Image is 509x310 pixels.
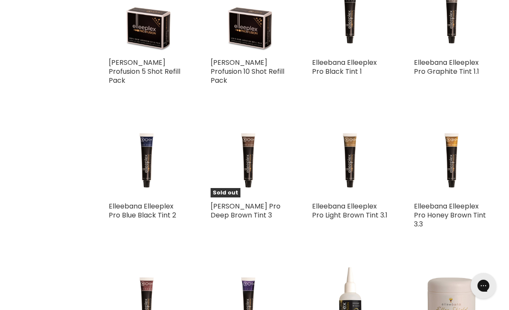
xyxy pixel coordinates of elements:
img: Elleebana Elleeplex Pro Blue Black Tint 2 [109,122,185,198]
a: [PERSON_NAME] Pro Deep Brown Tint 3 [211,201,281,220]
img: Elleebana Elleeplex Pro Light Brown Tint 3.1 [312,122,388,198]
span: Sold out [211,188,240,198]
a: Elleebana Elleeplex Pro Black Tint 1 [312,58,377,76]
img: Elleebana Elleeplex Pro Deep Brown Tint 3 [211,122,287,198]
a: Elleebana Elleeplex Pro Blue Black Tint 2 [109,201,176,220]
a: Elleebana Elleeplex Pro Deep Brown Tint 3 Sold out [211,122,287,198]
a: Elleebana Elleeplex Pro Honey Brown Tint 3.3 [414,201,486,229]
a: Elleebana Elleeplex Pro Light Brown Tint 3.1 [312,201,388,220]
a: Elleebana Elleeplex Pro Graphite Tint 1.1 [414,58,479,76]
a: [PERSON_NAME] Profusion 10 Shot Refill Pack [211,58,284,85]
a: [PERSON_NAME] Profusion 5 Shot Refill Pack [109,58,180,85]
img: Elleebana Elleeplex Pro Honey Brown Tint 3.3 [414,122,490,198]
iframe: Gorgias live chat messenger [466,270,500,301]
